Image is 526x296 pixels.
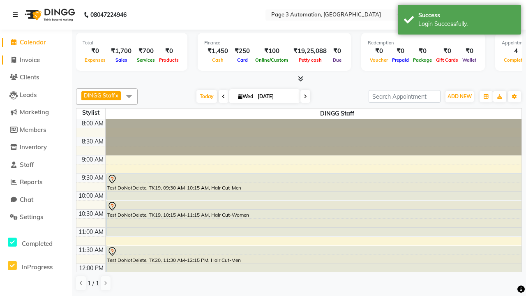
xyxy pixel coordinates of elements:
[20,108,49,116] span: Marketing
[90,3,127,26] b: 08047224946
[236,93,255,99] span: Wed
[80,119,105,128] div: 8:00 AM
[253,46,290,56] div: ₹100
[20,196,33,203] span: Chat
[297,57,324,63] span: Petty cash
[135,57,157,63] span: Services
[80,155,105,164] div: 9:00 AM
[80,173,105,182] div: 9:30 AM
[368,39,478,46] div: Redemption
[255,90,296,103] input: 2025-10-01
[460,57,478,63] span: Wallet
[390,57,411,63] span: Prepaid
[135,46,157,56] div: ₹700
[157,57,181,63] span: Products
[20,38,46,46] span: Calendar
[2,38,70,47] a: Calendar
[77,264,105,273] div: 12:00 PM
[235,57,250,63] span: Card
[2,55,70,65] a: Invoice
[22,263,53,271] span: InProgress
[77,210,105,218] div: 10:30 AM
[253,57,290,63] span: Online/Custom
[77,192,105,200] div: 10:00 AM
[331,57,344,63] span: Due
[196,90,217,103] span: Today
[448,93,472,99] span: ADD NEW
[2,195,70,205] a: Chat
[210,57,226,63] span: Cash
[204,39,344,46] div: Finance
[20,161,34,169] span: Staff
[2,73,70,82] a: Clients
[20,91,37,99] span: Leads
[88,279,99,288] span: 1 / 1
[2,143,70,152] a: Inventory
[20,126,46,134] span: Members
[460,46,478,56] div: ₹0
[20,73,39,81] span: Clients
[231,46,253,56] div: ₹250
[157,46,181,56] div: ₹0
[2,125,70,135] a: Members
[113,57,129,63] span: Sales
[434,46,460,56] div: ₹0
[83,39,181,46] div: Total
[2,213,70,222] a: Settings
[290,46,330,56] div: ₹19,25,088
[83,57,108,63] span: Expenses
[369,90,441,103] input: Search Appointment
[115,92,118,99] a: x
[368,57,390,63] span: Voucher
[330,46,344,56] div: ₹0
[76,109,105,117] div: Stylist
[2,178,70,187] a: Reports
[77,246,105,254] div: 11:30 AM
[20,143,47,151] span: Inventory
[84,92,115,99] span: DINGG Staff
[368,46,390,56] div: ₹0
[2,108,70,117] a: Marketing
[411,57,434,63] span: Package
[20,213,43,221] span: Settings
[22,240,53,247] span: Completed
[20,56,40,64] span: Invoice
[21,3,77,26] img: logo
[411,46,434,56] div: ₹0
[418,20,515,28] div: Login Successfully.
[80,137,105,146] div: 8:30 AM
[445,91,474,102] button: ADD NEW
[2,160,70,170] a: Staff
[2,90,70,100] a: Leads
[434,57,460,63] span: Gift Cards
[204,46,231,56] div: ₹1,450
[390,46,411,56] div: ₹0
[83,46,108,56] div: ₹0
[77,228,105,236] div: 11:00 AM
[108,46,135,56] div: ₹1,700
[20,178,42,186] span: Reports
[418,11,515,20] div: Success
